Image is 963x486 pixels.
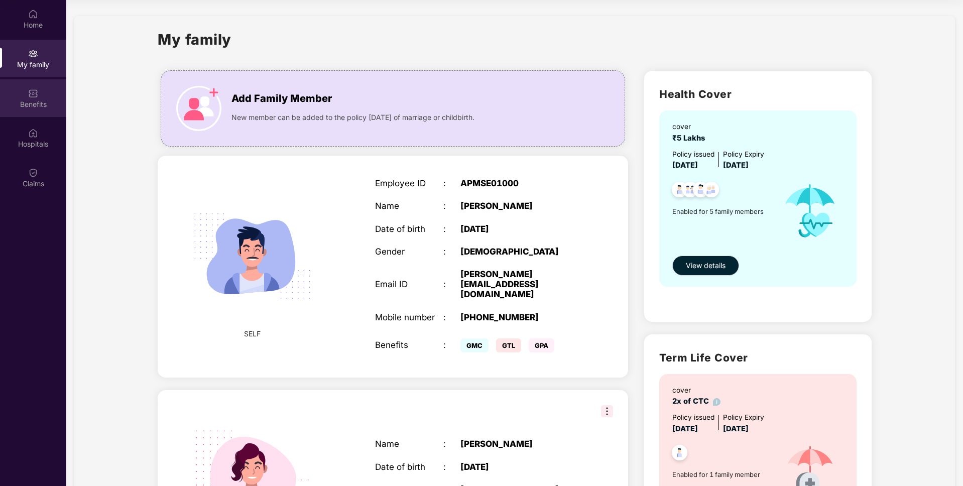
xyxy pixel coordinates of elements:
h2: Health Cover [659,86,857,102]
div: Policy Expiry [723,149,764,160]
img: svg+xml;base64,PHN2ZyB4bWxucz0iaHR0cDovL3d3dy53My5vcmcvMjAwMC9zdmciIHdpZHRoPSI0OC45NDMiIGhlaWdodD... [667,442,692,466]
img: svg+xml;base64,PHN2ZyB3aWR0aD0iMzIiIGhlaWdodD0iMzIiIHZpZXdCb3g9IjAgMCAzMiAzMiIgZmlsbD0ibm9uZSIgeG... [601,405,613,417]
div: Mobile number [375,312,443,322]
div: : [443,201,460,211]
img: svg+xml;base64,PHN2ZyBpZD0iQmVuZWZpdHMiIHhtbG5zPSJodHRwOi8vd3d3LnczLm9yZy8yMDAwL3N2ZyIgd2lkdGg9Ij... [28,88,38,98]
span: [DATE] [723,161,749,170]
div: Date of birth [375,224,443,234]
div: : [443,247,460,257]
img: svg+xml;base64,PHN2ZyBpZD0iSG9tZSIgeG1sbnM9Imh0dHA6Ly93d3cudzMub3JnLzIwMDAvc3ZnIiB3aWR0aD0iMjAiIG... [28,9,38,19]
div: [PERSON_NAME][EMAIL_ADDRESS][DOMAIN_NAME] [460,269,580,300]
span: 2x of CTC [672,397,720,406]
div: Benefits [375,340,443,350]
div: cover [672,122,709,133]
div: Policy Expiry [723,412,764,423]
div: [DEMOGRAPHIC_DATA] [460,247,580,257]
h1: My family [158,28,231,51]
span: [DATE] [672,161,698,170]
img: svg+xml;base64,PHN2ZyB4bWxucz0iaHR0cDovL3d3dy53My5vcmcvMjAwMC9zdmciIHdpZHRoPSI0OC45MTUiIGhlaWdodD... [678,179,702,203]
img: icon [773,172,847,251]
h2: Term Life Cover [659,349,857,366]
div: : [443,439,460,449]
span: SELF [244,328,261,339]
img: svg+xml;base64,PHN2ZyB4bWxucz0iaHR0cDovL3d3dy53My5vcmcvMjAwMC9zdmciIHdpZHRoPSIyMjQiIGhlaWdodD0iMT... [180,184,324,328]
div: : [443,340,460,350]
div: : [443,178,460,188]
div: Policy issued [672,149,714,160]
span: Enabled for 5 family members [672,206,773,216]
div: : [443,224,460,234]
div: : [443,462,460,472]
div: Name [375,439,443,449]
img: svg+xml;base64,PHN2ZyBpZD0iSG9zcGl0YWxzIiB4bWxucz0iaHR0cDovL3d3dy53My5vcmcvMjAwMC9zdmciIHdpZHRoPS... [28,128,38,138]
div: [PHONE_NUMBER] [460,312,580,322]
span: GMC [460,338,489,352]
div: APMSE01000 [460,178,580,188]
div: [PERSON_NAME] [460,201,580,211]
div: [DATE] [460,462,580,472]
img: icon [176,86,221,131]
div: [PERSON_NAME] [460,439,580,449]
span: View details [686,260,726,271]
img: svg+xml;base64,PHN2ZyB4bWxucz0iaHR0cDovL3d3dy53My5vcmcvMjAwMC9zdmciIHdpZHRoPSI0OC45NDMiIGhlaWdodD... [688,179,713,203]
img: svg+xml;base64,PHN2ZyBpZD0iQ2xhaW0iIHhtbG5zPSJodHRwOi8vd3d3LnczLm9yZy8yMDAwL3N2ZyIgd2lkdGg9IjIwIi... [28,168,38,178]
span: ₹5 Lakhs [672,134,709,143]
img: svg+xml;base64,PHN2ZyB4bWxucz0iaHR0cDovL3d3dy53My5vcmcvMjAwMC9zdmciIHdpZHRoPSI0OC45NDMiIGhlaWdodD... [699,179,724,203]
div: : [443,279,460,289]
span: GTL [496,338,521,352]
img: svg+xml;base64,PHN2ZyB4bWxucz0iaHR0cDovL3d3dy53My5vcmcvMjAwMC9zdmciIHdpZHRoPSI0OC45NDMiIGhlaWdodD... [667,179,692,203]
span: New member can be added to the policy [DATE] of marriage or childbirth. [231,112,474,123]
span: Enabled for 1 family member [672,469,773,479]
span: Add Family Member [231,91,332,106]
span: [DATE] [723,424,749,433]
img: svg+xml;base64,PHN2ZyB3aWR0aD0iMjAiIGhlaWdodD0iMjAiIHZpZXdCb3g9IjAgMCAyMCAyMCIgZmlsbD0ibm9uZSIgeG... [28,49,38,59]
div: Employee ID [375,178,443,188]
button: View details [672,256,739,276]
div: : [443,312,460,322]
div: Date of birth [375,462,443,472]
div: Policy issued [672,412,714,423]
div: Email ID [375,279,443,289]
div: [DATE] [460,224,580,234]
img: info [713,398,720,406]
div: cover [672,385,720,396]
span: [DATE] [672,424,698,433]
div: Name [375,201,443,211]
div: Gender [375,247,443,257]
span: GPA [529,338,554,352]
